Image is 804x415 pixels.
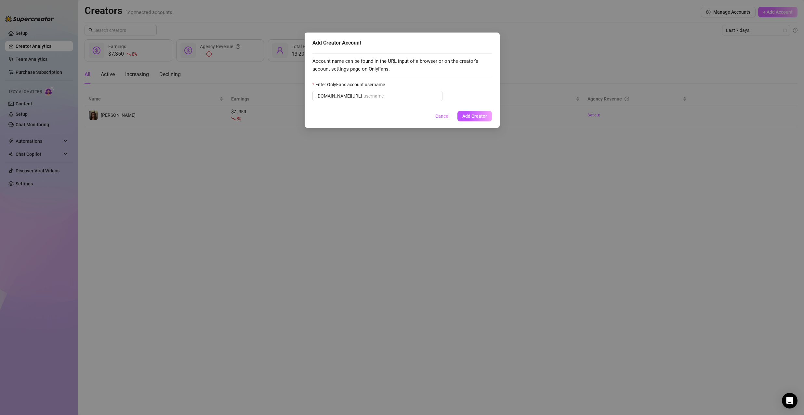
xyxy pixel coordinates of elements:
[782,393,797,408] div: Open Intercom Messenger
[312,58,492,73] span: Account name can be found in the URL input of a browser or on the creator's account settings page...
[316,92,362,100] span: [DOMAIN_NAME][URL]
[457,111,492,121] button: Add Creator
[435,114,450,119] span: Cancel
[363,92,439,100] input: Enter OnlyFans account username
[312,81,389,88] label: Enter OnlyFans account username
[462,114,487,119] span: Add Creator
[312,39,492,47] div: Add Creator Account
[430,111,455,121] button: Cancel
